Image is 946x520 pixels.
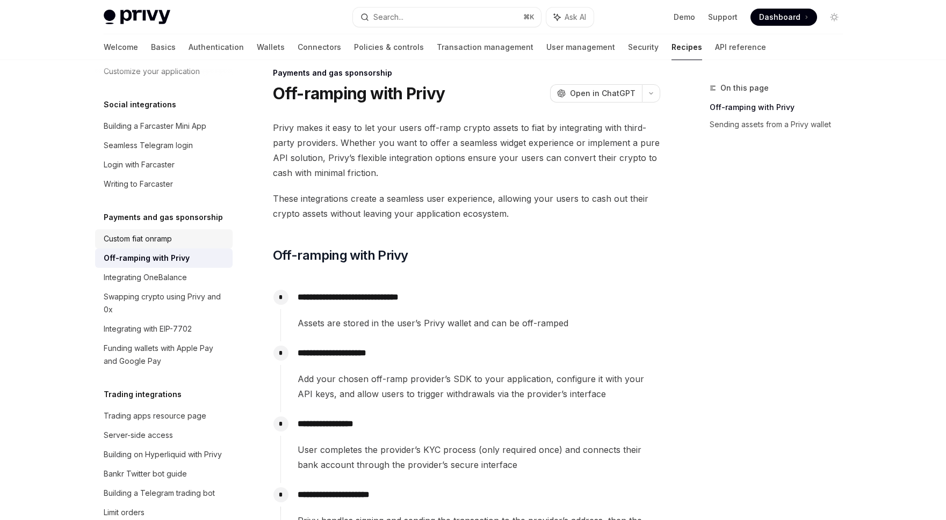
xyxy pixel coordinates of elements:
[95,287,233,319] a: Swapping crypto using Privy and 0x
[546,34,615,60] a: User management
[104,323,192,335] div: Integrating with EIP-7702
[546,8,594,27] button: Ask AI
[373,11,403,24] div: Search...
[273,68,660,78] div: Payments and gas sponsorship
[565,12,586,23] span: Ask AI
[273,191,660,221] span: These integrations create a seamless user experience, allowing your users to cash out their crypt...
[671,34,702,60] a: Recipes
[273,84,445,103] h1: Off-ramping with Privy
[710,99,851,116] a: Off-ramping with Privy
[95,445,233,464] a: Building on Hyperliquid with Privy
[151,34,176,60] a: Basics
[104,252,190,265] div: Off-ramping with Privy
[104,467,187,480] div: Bankr Twitter bot guide
[95,339,233,371] a: Funding wallets with Apple Pay and Google Pay
[104,342,226,368] div: Funding wallets with Apple Pay and Google Pay
[95,155,233,174] a: Login with Farcaster
[104,506,145,519] div: Limit orders
[550,84,642,102] button: Open in ChatGPT
[715,34,766,60] a: API reference
[95,174,233,194] a: Writing to Farcaster
[95,406,233,426] a: Trading apps resource page
[570,88,636,99] span: Open in ChatGPT
[95,426,233,445] a: Server-side access
[298,34,341,60] a: Connectors
[708,12,738,23] a: Support
[104,448,222,461] div: Building on Hyperliquid with Privy
[104,271,187,284] div: Integrating OneBalance
[104,98,176,111] h5: Social integrations
[104,34,138,60] a: Welcome
[826,9,843,26] button: Toggle dark mode
[189,34,244,60] a: Authentication
[720,82,769,94] span: On this page
[104,178,173,191] div: Writing to Farcaster
[95,464,233,484] a: Bankr Twitter bot guide
[104,409,206,422] div: Trading apps resource page
[523,13,535,21] span: ⌘ K
[298,316,660,331] span: Assets are stored in the user’s Privy wallet and can be off-ramped
[298,371,660,401] span: Add your chosen off-ramp provider’s SDK to your application, configure it with your API keys, and...
[104,139,193,152] div: Seamless Telegram login
[750,9,817,26] a: Dashboard
[104,429,173,442] div: Server-side access
[298,442,660,472] span: User completes the provider’s KYC process (only required once) and connects their bank account th...
[354,34,424,60] a: Policies & controls
[674,12,695,23] a: Demo
[628,34,659,60] a: Security
[104,211,223,224] h5: Payments and gas sponsorship
[104,290,226,316] div: Swapping crypto using Privy and 0x
[104,487,215,500] div: Building a Telegram trading bot
[104,388,182,401] h5: Trading integrations
[95,484,233,503] a: Building a Telegram trading bot
[95,116,233,136] a: Building a Farcaster Mini App
[273,120,660,180] span: Privy makes it easy to let your users off-ramp crypto assets to fiat by integrating with third-pa...
[104,232,172,245] div: Custom fiat onramp
[257,34,285,60] a: Wallets
[710,116,851,133] a: Sending assets from a Privy wallet
[95,319,233,339] a: Integrating with EIP-7702
[759,12,800,23] span: Dashboard
[437,34,533,60] a: Transaction management
[104,120,206,133] div: Building a Farcaster Mini App
[95,229,233,248] a: Custom fiat onramp
[95,136,233,155] a: Seamless Telegram login
[273,247,408,264] span: Off-ramping with Privy
[353,8,541,27] button: Search...⌘K
[95,248,233,268] a: Off-ramping with Privy
[104,10,170,25] img: light logo
[104,158,175,171] div: Login with Farcaster
[95,268,233,287] a: Integrating OneBalance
